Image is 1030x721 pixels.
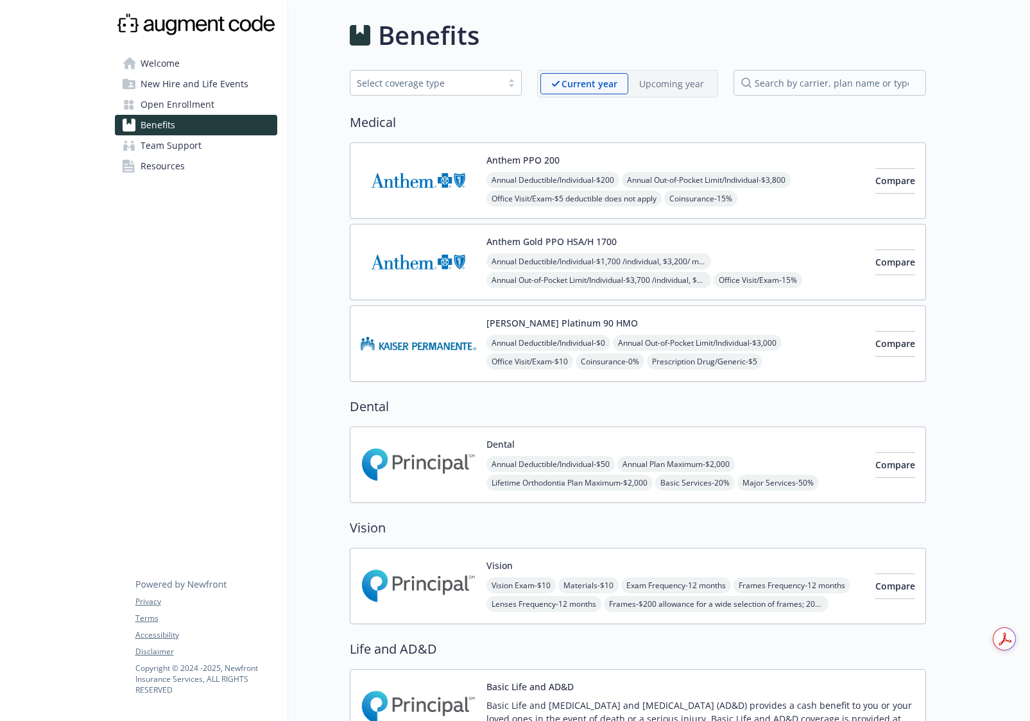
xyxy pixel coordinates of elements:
span: Vision Exam - $10 [486,577,556,593]
button: Compare [875,573,915,599]
h2: Life and AD&D [350,640,926,659]
a: New Hire and Life Events [115,74,277,94]
img: Principal Financial Group Inc carrier logo [361,559,476,613]
button: Vision [486,559,513,572]
h1: Benefits [378,16,479,55]
a: Accessibility [135,629,277,641]
button: Anthem PPO 200 [486,153,560,167]
span: Welcome [141,53,180,74]
button: Compare [875,452,915,478]
span: Annual Out-of-Pocket Limit/Individual - $3,700 /individual, $3,700/ member [486,272,711,288]
span: Compare [875,337,915,350]
a: Welcome [115,53,277,74]
span: Exam Frequency - 12 months [621,577,731,593]
a: Team Support [115,135,277,156]
span: Prescription Drug/Generic - $5 [647,353,762,369]
span: Basic Services - 20% [655,475,735,491]
span: New Hire and Life Events [141,74,248,94]
span: Compare [875,580,915,592]
span: Frames - $200 allowance for a wide selection of frames; 20% off amount over allowance [604,596,828,612]
span: Compare [875,174,915,187]
span: Compare [875,459,915,471]
a: Open Enrollment [115,94,277,115]
h2: Medical [350,113,926,132]
span: Resources [141,156,185,176]
p: Copyright © 2024 - 2025 , Newfront Insurance Services, ALL RIGHTS RESERVED [135,663,277,695]
h2: Dental [350,397,926,416]
span: Open Enrollment [141,94,214,115]
h2: Vision [350,518,926,538]
img: Anthem Blue Cross carrier logo [361,153,476,208]
input: search by carrier, plan name or type [734,70,926,96]
span: Lenses Frequency - 12 months [486,596,601,612]
button: Basic Life and AD&D [486,680,574,693]
p: Upcoming year [639,77,704,90]
button: Compare [875,168,915,194]
span: Annual Deductible/Individual - $200 [486,172,619,188]
a: Benefits [115,115,277,135]
a: Resources [115,156,277,176]
span: Annual Out-of-Pocket Limit/Individual - $3,000 [613,335,782,351]
span: Major Services - 50% [737,475,819,491]
span: Annual Deductible/Individual - $0 [486,335,610,351]
span: Annual Deductible/Individual - $1,700 /individual, $3,200/ member [486,253,711,269]
a: Terms [135,613,277,624]
span: Office Visit/Exam - 15% [714,272,802,288]
span: Lifetime Orthodontia Plan Maximum - $2,000 [486,475,653,491]
span: Coinsurance - 15% [664,191,737,207]
button: Compare [875,331,915,357]
span: Compare [875,256,915,268]
span: Team Support [141,135,202,156]
span: Benefits [141,115,175,135]
img: Principal Financial Group Inc carrier logo [361,437,476,492]
img: Kaiser Permanente Insurance Company carrier logo [361,316,476,371]
span: Frames Frequency - 12 months [734,577,850,593]
img: Anthem Blue Cross carrier logo [361,235,476,289]
p: Current year [562,77,617,90]
span: Annual Deductible/Individual - $50 [486,456,615,472]
span: Coinsurance - 0% [576,353,644,369]
button: Anthem Gold PPO HSA/H 1700 [486,235,617,248]
span: Materials - $10 [558,577,619,593]
a: Disclaimer [135,646,277,657]
a: Privacy [135,596,277,607]
button: [PERSON_NAME] Platinum 90 HMO [486,316,638,330]
button: Compare [875,250,915,275]
span: Annual Out-of-Pocket Limit/Individual - $3,800 [622,172,791,188]
span: Office Visit/Exam - $10 [486,353,573,369]
span: Annual Plan Maximum - $2,000 [617,456,735,472]
div: Select coverage type [357,76,495,90]
span: Office Visit/Exam - $5 deductible does not apply [486,191,662,207]
button: Dental [486,437,515,451]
